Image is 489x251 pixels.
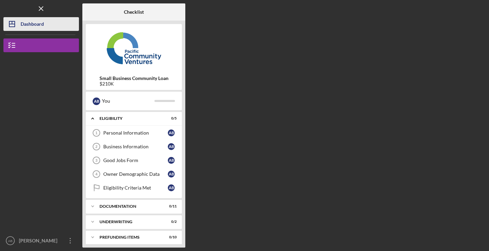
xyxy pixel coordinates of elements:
[89,126,178,140] a: 1Personal InformationAB
[103,185,168,191] div: Eligibility Criteria Met
[164,220,177,224] div: 0 / 2
[168,184,175,191] div: A B
[89,181,178,195] a: Eligibility Criteria MetAB
[100,116,160,121] div: Eligibility
[89,140,178,153] a: 2Business InformationAB
[164,235,177,239] div: 0 / 10
[86,27,182,69] img: Product logo
[3,17,79,31] button: Dashboard
[89,167,178,181] a: 4Owner Demographic DataAB
[93,98,100,105] div: A B
[100,204,160,208] div: Documentation
[168,171,175,178] div: A B
[103,158,168,163] div: Good Jobs Form
[100,81,168,87] div: $210K
[17,234,62,249] div: [PERSON_NAME]
[102,95,154,107] div: You
[168,143,175,150] div: A B
[3,234,79,248] button: AB[PERSON_NAME]
[124,9,144,15] b: Checklist
[95,158,97,162] tspan: 3
[95,145,97,149] tspan: 2
[8,239,13,243] text: AB
[95,131,97,135] tspan: 1
[164,204,177,208] div: 0 / 11
[100,220,160,224] div: Underwriting
[168,157,175,164] div: A B
[21,17,44,33] div: Dashboard
[103,171,168,177] div: Owner Demographic Data
[95,172,98,176] tspan: 4
[100,76,168,81] b: Small Business Community Loan
[100,235,160,239] div: Prefunding Items
[168,129,175,136] div: A B
[89,153,178,167] a: 3Good Jobs FormAB
[164,116,177,121] div: 0 / 5
[103,144,168,149] div: Business Information
[103,130,168,136] div: Personal Information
